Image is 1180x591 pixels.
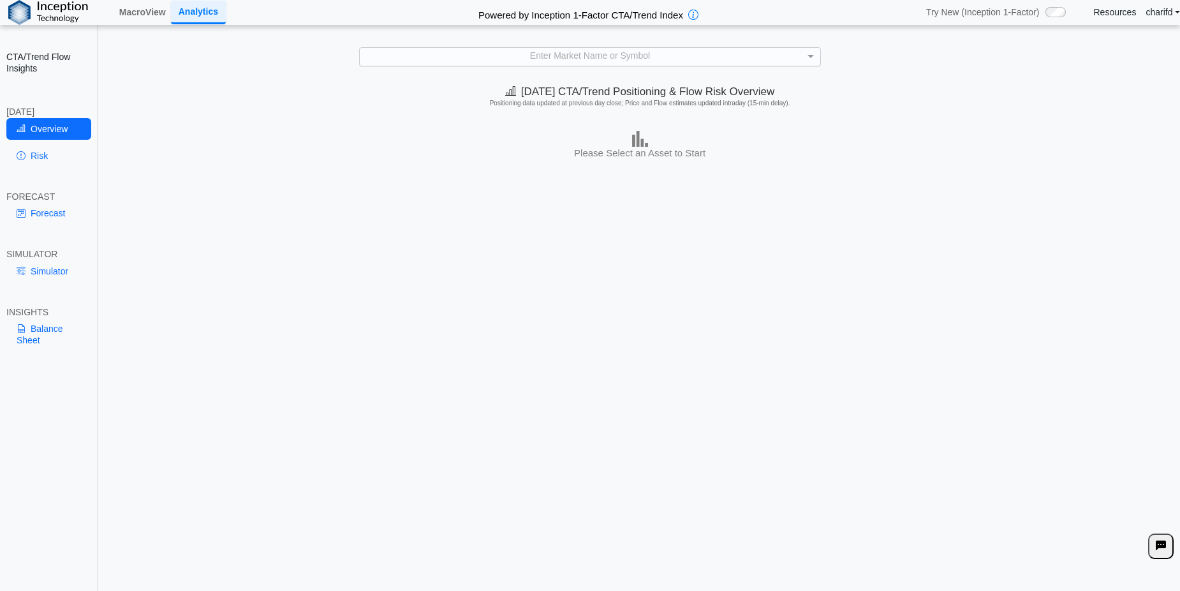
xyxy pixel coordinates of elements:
[171,1,226,24] a: Analytics
[1146,6,1180,18] a: charifd
[6,106,91,117] div: [DATE]
[473,4,688,22] h2: Powered by Inception 1-Factor CTA/Trend Index
[1093,6,1136,18] a: Resources
[6,145,91,167] a: Risk
[6,202,91,224] a: Forecast
[105,100,1175,107] h5: Positioning data updated at previous day close; Price and Flow estimates updated intraday (15-min...
[505,86,774,98] span: [DATE] CTA/Trend Positioning & Flow Risk Overview
[360,48,820,66] div: Enter Market Name or Symbol
[103,147,1177,160] h3: Please Select an Asset to Start
[632,131,648,147] img: bar-chart.png
[6,260,91,282] a: Simulator
[6,51,91,74] h2: CTA/Trend Flow Insights
[6,248,91,260] div: SIMULATOR
[926,6,1040,18] span: Try New (Inception 1-Factor)
[6,306,91,318] div: INSIGHTS
[114,1,171,23] a: MacroView
[6,118,91,140] a: Overview
[6,191,91,202] div: FORECAST
[6,318,91,351] a: Balance Sheet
